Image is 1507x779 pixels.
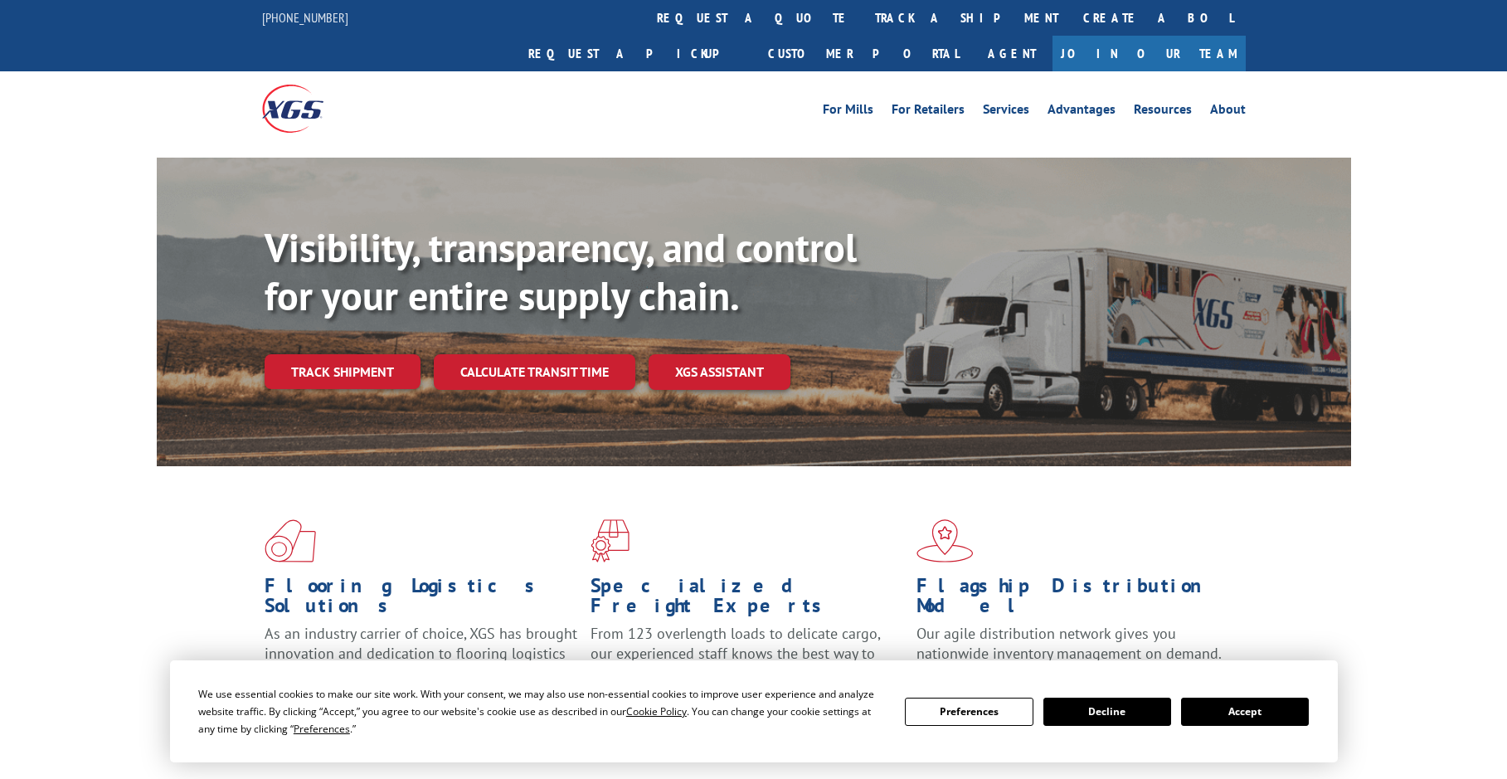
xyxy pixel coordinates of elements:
button: Preferences [905,698,1033,726]
img: xgs-icon-focused-on-flooring-red [591,519,630,562]
button: Decline [1043,698,1171,726]
div: Cookie Consent Prompt [170,660,1338,762]
h1: Flooring Logistics Solutions [265,576,578,624]
a: Customer Portal [756,36,971,71]
a: Advantages [1048,103,1116,121]
span: Cookie Policy [626,704,687,718]
a: For Retailers [892,103,965,121]
h1: Flagship Distribution Model [916,576,1230,624]
span: Our agile distribution network gives you nationwide inventory management on demand. [916,624,1222,663]
a: Resources [1134,103,1192,121]
a: Track shipment [265,354,421,389]
a: About [1210,103,1246,121]
h1: Specialized Freight Experts [591,576,904,624]
img: xgs-icon-flagship-distribution-model-red [916,519,974,562]
a: Agent [971,36,1052,71]
a: Services [983,103,1029,121]
img: xgs-icon-total-supply-chain-intelligence-red [265,519,316,562]
a: XGS ASSISTANT [649,354,790,390]
button: Accept [1181,698,1309,726]
a: Calculate transit time [434,354,635,390]
a: Request a pickup [516,36,756,71]
span: Preferences [294,722,350,736]
span: As an industry carrier of choice, XGS has brought innovation and dedication to flooring logistics... [265,624,577,683]
div: We use essential cookies to make our site work. With your consent, we may also use non-essential ... [198,685,885,738]
p: From 123 overlength loads to delicate cargo, our experienced staff knows the best way to move you... [591,624,904,698]
a: For Mills [823,103,873,121]
b: Visibility, transparency, and control for your entire supply chain. [265,222,857,321]
a: Join Our Team [1052,36,1246,71]
a: [PHONE_NUMBER] [262,9,348,26]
